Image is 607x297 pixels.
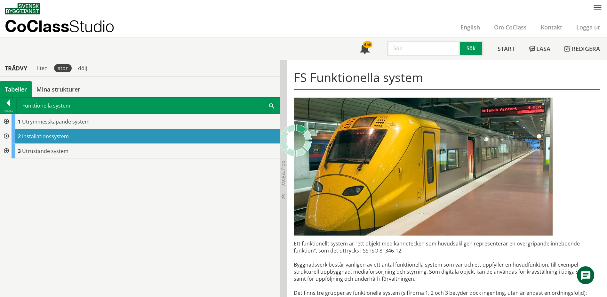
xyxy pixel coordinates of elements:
span: Start [498,45,515,52]
div: Trädvy [1,65,31,72]
span: Läsa [536,45,550,52]
a: Mina strukturer [32,81,85,97]
span: Utrustande system [22,148,68,155]
a: Start [491,37,522,60]
a: Om CoClass [487,23,534,31]
span: Dölj trädvy [281,161,286,186]
a: CoClassStudio [5,17,128,37]
span: Redigera [572,45,600,52]
a: English [453,23,487,31]
img: Laddar [280,124,312,157]
div: liten [33,64,52,72]
div: dölj [74,64,91,72]
span: Installationssystem [22,133,69,140]
a: 456 [353,37,377,60]
img: Svensk Byggtjänst [5,3,40,14]
span: Utrymmesskapande system [22,118,90,125]
a: Logga ut [569,23,607,31]
div: stor [54,64,72,72]
div: 456 [363,41,372,48]
h1: FS Funktionella system [294,70,600,90]
button: Sök [460,41,483,56]
span: 1 [18,118,21,125]
span: Notifikationer [360,44,370,54]
div: Tillbaka [0,108,16,114]
input: Sök [387,41,460,56]
img: arlanda-express-2.jpg [294,98,553,236]
span: Sök i tabellen [269,102,274,109]
a: Redigera [557,37,607,60]
div: Funktionella system [17,98,280,114]
p: CoClass [5,22,114,30]
span: 3 [18,148,21,155]
span: Studio [69,17,114,36]
a: Läsa [522,37,557,60]
span: 2 [18,133,21,140]
a: Kontakt [534,23,569,31]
